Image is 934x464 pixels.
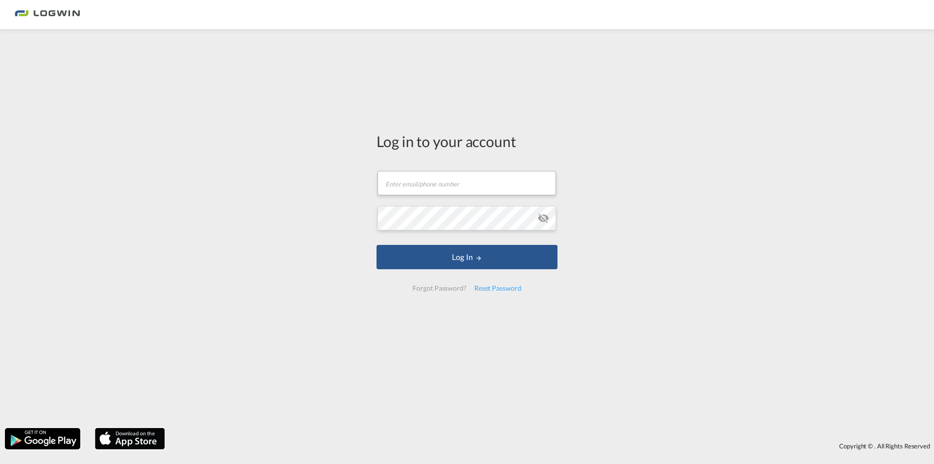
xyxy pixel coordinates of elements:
[377,171,556,195] input: Enter email/phone number
[170,438,934,454] div: Copyright © . All Rights Reserved
[377,131,557,151] div: Log in to your account
[538,212,549,224] md-icon: icon-eye-off
[4,427,81,450] img: google.png
[377,245,557,269] button: LOGIN
[94,427,166,450] img: apple.png
[15,4,80,26] img: bc73a0e0d8c111efacd525e4c8ad7d32.png
[470,279,525,297] div: Reset Password
[409,279,470,297] div: Forgot Password?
